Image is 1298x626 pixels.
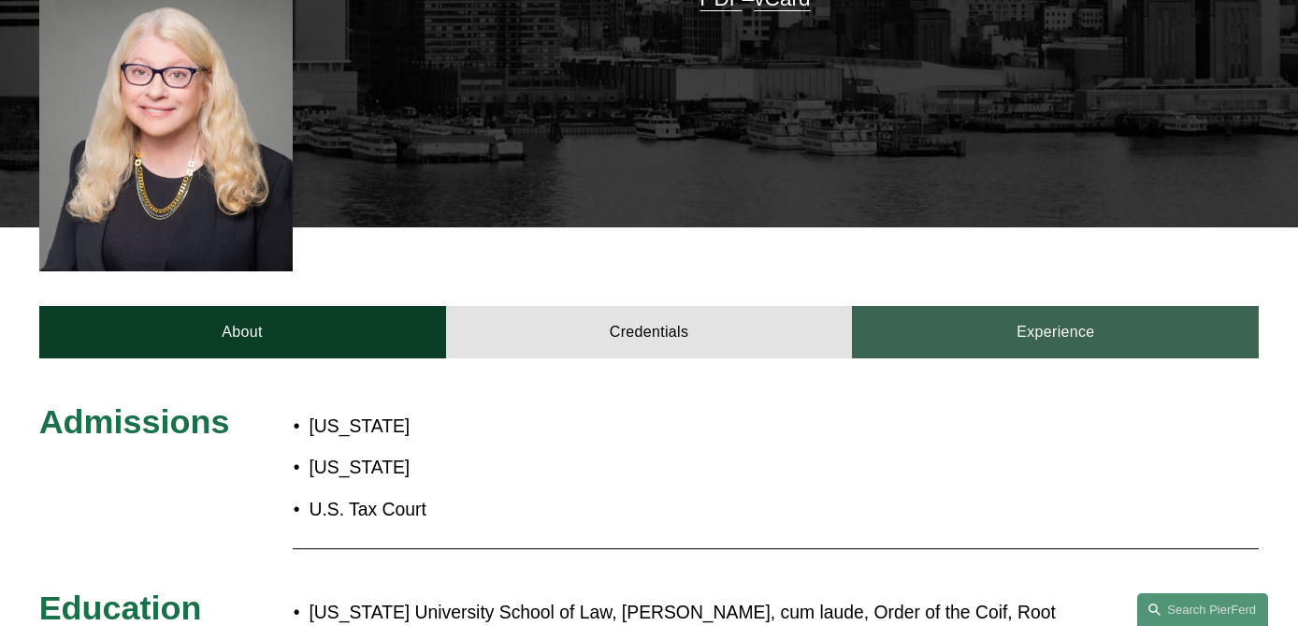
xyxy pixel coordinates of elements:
a: Experience [852,306,1259,358]
p: [US_STATE] [309,452,750,485]
a: Search this site [1137,593,1268,626]
p: U.S. Tax Court [309,494,750,527]
p: [US_STATE] [309,411,750,444]
a: Credentials [446,306,853,358]
span: Admissions [39,402,230,441]
a: About [39,306,446,358]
